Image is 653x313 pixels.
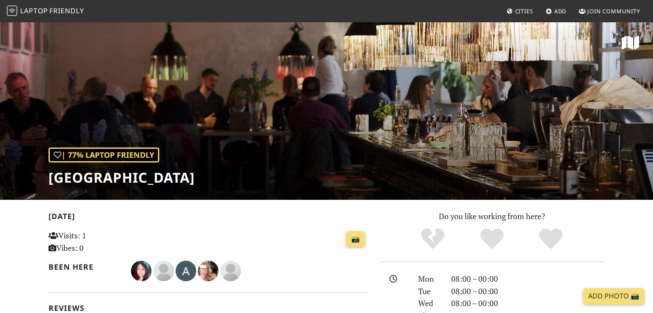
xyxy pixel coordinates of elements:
div: 08:00 – 00:00 [446,297,610,310]
div: | 77% Laptop Friendly [49,147,159,163]
a: Add Photo 📸 [583,288,644,304]
div: Tue [413,285,446,298]
img: 2399-agnieszka.jpg [176,261,196,281]
a: Add [542,3,570,19]
h2: [DATE] [49,212,369,224]
img: blank-535327c66bd565773addf3077783bbfce4b00ec00e9fd257753287c682c7fa38.png [220,261,241,281]
div: 08:00 – 00:00 [446,285,610,298]
p: Do you like working from here? [379,210,605,223]
span: Add [554,7,567,15]
div: 08:00 – 00:00 [446,273,610,285]
span: Aga Czajkowska [176,265,198,275]
span: Join Community [587,7,640,15]
div: Yes [462,227,522,251]
a: Join Community [575,3,644,19]
span: Patrik Graham [153,265,176,275]
h2: Reviews [49,304,369,313]
span: Alex B [220,265,241,275]
span: Laptop [20,6,48,15]
a: Cities [503,3,537,19]
a: 📸 [346,231,365,247]
span: Friendly [49,6,84,15]
div: No [403,227,462,251]
div: Definitely! [521,227,580,251]
img: LaptopFriendly [7,6,17,16]
h2: Been here [49,262,121,271]
span: Skye Dayne [198,265,220,275]
img: 2386-skye.jpg [198,261,219,281]
img: 6123-catalina-maria.jpg [131,261,152,281]
div: Mon [413,273,446,285]
span: Cities [515,7,533,15]
h1: [GEOGRAPHIC_DATA] [49,169,195,186]
p: Visits: 1 Vibes: 0 [49,229,149,254]
img: blank-535327c66bd565773addf3077783bbfce4b00ec00e9fd257753287c682c7fa38.png [153,261,174,281]
div: Wed [413,297,446,310]
a: LaptopFriendly LaptopFriendly [7,4,84,19]
span: Catalina Lauer [131,265,153,275]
